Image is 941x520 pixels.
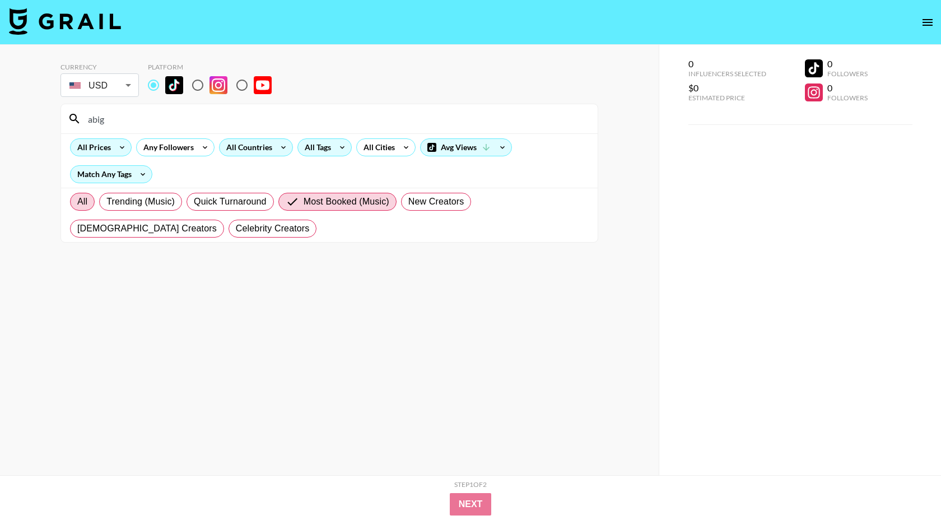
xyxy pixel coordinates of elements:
[148,63,281,71] div: Platform
[63,76,137,95] div: USD
[194,195,267,208] span: Quick Turnaround
[254,76,272,94] img: YouTube
[77,195,87,208] span: All
[688,94,766,102] div: Estimated Price
[827,69,868,78] div: Followers
[408,195,464,208] span: New Creators
[827,58,868,69] div: 0
[71,139,113,156] div: All Prices
[827,94,868,102] div: Followers
[71,166,152,183] div: Match Any Tags
[77,222,217,235] span: [DEMOGRAPHIC_DATA] Creators
[165,76,183,94] img: TikTok
[209,76,227,94] img: Instagram
[916,11,939,34] button: open drawer
[236,222,310,235] span: Celebrity Creators
[688,69,766,78] div: Influencers Selected
[450,493,492,516] button: Next
[357,139,397,156] div: All Cities
[688,82,766,94] div: $0
[304,195,389,208] span: Most Booked (Music)
[454,480,487,489] div: Step 1 of 2
[298,139,333,156] div: All Tags
[827,82,868,94] div: 0
[106,195,175,208] span: Trending (Music)
[60,63,139,71] div: Currency
[220,139,274,156] div: All Countries
[688,58,766,69] div: 0
[421,139,511,156] div: Avg Views
[137,139,196,156] div: Any Followers
[9,8,121,35] img: Grail Talent
[81,110,591,128] input: Search by User Name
